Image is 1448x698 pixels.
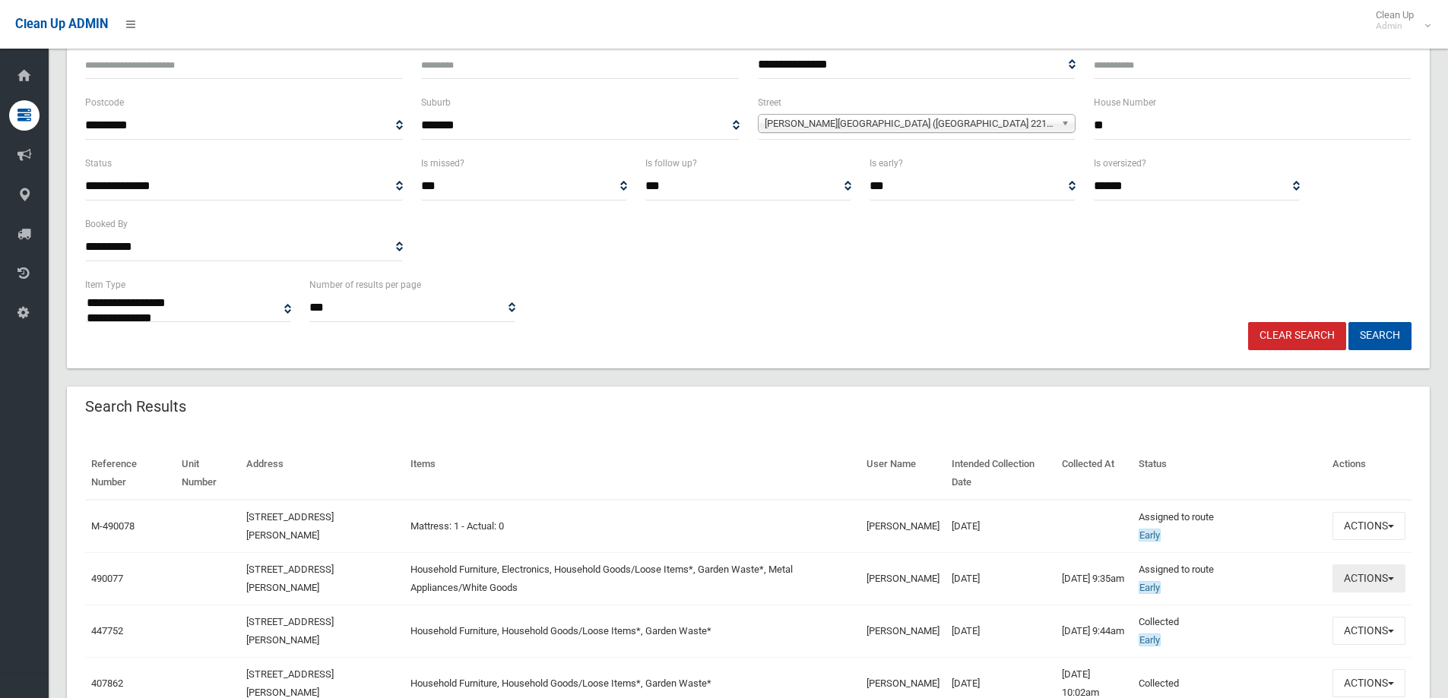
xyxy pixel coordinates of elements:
[85,216,128,232] label: Booked By
[1376,21,1414,32] small: Admin
[1332,617,1405,645] button: Actions
[309,276,421,293] label: Number of results per page
[1133,447,1326,500] th: Status
[246,511,334,541] a: [STREET_ADDRESS][PERSON_NAME]
[1139,581,1161,594] span: Early
[1139,633,1161,646] span: Early
[91,520,135,532] a: M-490078
[85,276,125,293] label: Item Type
[404,552,860,605] td: Household Furniture, Electronics, Household Goods/Loose Items*, Garden Waste*, Metal Appliances/W...
[860,605,946,657] td: [PERSON_NAME]
[1056,605,1133,657] td: [DATE] 9:44am
[860,552,946,605] td: [PERSON_NAME]
[1332,669,1405,697] button: Actions
[946,605,1056,657] td: [DATE]
[765,115,1055,133] span: [PERSON_NAME][GEOGRAPHIC_DATA] ([GEOGRAPHIC_DATA] 2211)
[1133,605,1326,657] td: Collected
[1139,529,1161,542] span: Early
[1368,9,1429,32] span: Clean Up
[645,155,697,172] label: Is follow up?
[946,500,1056,553] td: [DATE]
[15,17,108,31] span: Clean Up ADMIN
[1133,552,1326,605] td: Assigned to route
[246,668,334,698] a: [STREET_ADDRESS][PERSON_NAME]
[85,155,112,172] label: Status
[758,94,781,111] label: Street
[91,677,123,689] a: 407862
[246,616,334,646] a: [STREET_ADDRESS][PERSON_NAME]
[421,155,464,172] label: Is missed?
[1056,447,1133,500] th: Collected At
[91,573,123,584] a: 490077
[1056,552,1133,605] td: [DATE] 9:35am
[1332,512,1405,540] button: Actions
[860,447,946,500] th: User Name
[246,564,334,593] a: [STREET_ADDRESS][PERSON_NAME]
[404,500,860,553] td: Mattress: 1 - Actual: 0
[870,155,903,172] label: Is early?
[1094,94,1156,111] label: House Number
[85,447,176,500] th: Reference Number
[67,392,204,422] header: Search Results
[85,94,124,111] label: Postcode
[1133,500,1326,553] td: Assigned to route
[404,605,860,657] td: Household Furniture, Household Goods/Loose Items*, Garden Waste*
[946,552,1056,605] td: [DATE]
[404,447,860,500] th: Items
[91,625,123,636] a: 447752
[1326,447,1412,500] th: Actions
[1348,322,1412,350] button: Search
[860,500,946,553] td: [PERSON_NAME]
[176,447,240,500] th: Unit Number
[946,447,1056,500] th: Intended Collection Date
[1332,564,1405,592] button: Actions
[240,447,404,500] th: Address
[1248,322,1346,350] a: Clear Search
[421,94,451,111] label: Suburb
[1094,155,1146,172] label: Is oversized?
